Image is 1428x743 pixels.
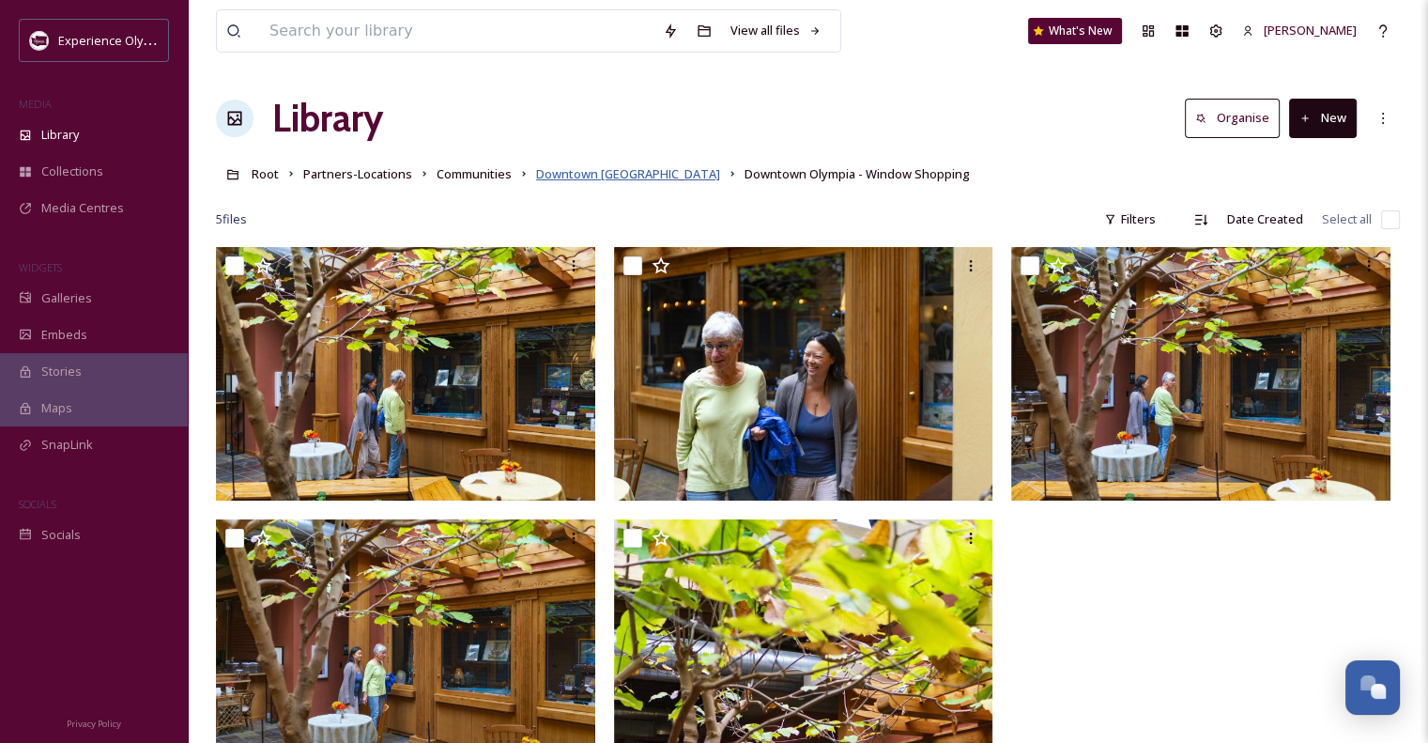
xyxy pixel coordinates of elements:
[41,399,72,417] span: Maps
[536,165,720,182] span: Downtown [GEOGRAPHIC_DATA]
[272,90,383,147] a: Library
[1233,12,1366,49] a: [PERSON_NAME]
[19,97,52,111] span: MEDIA
[437,163,512,185] a: Communities
[41,363,82,380] span: Stories
[252,163,279,185] a: Root
[19,497,56,511] span: SOCIALS
[721,12,831,49] a: View all files
[745,163,970,185] a: Downtown Olympia - Window Shopping
[67,711,121,734] a: Privacy Policy
[216,247,595,501] img: R3A05030.jpg
[745,165,970,182] span: Downtown Olympia - Window Shopping
[260,10,653,52] input: Search your library
[1095,201,1165,238] div: Filters
[1028,18,1122,44] a: What's New
[303,163,412,185] a: Partners-Locations
[1185,99,1280,137] button: Organise
[67,718,121,730] span: Privacy Policy
[252,165,279,182] span: Root
[41,526,81,544] span: Socials
[19,260,62,274] span: WIDGETS
[614,247,993,501] img: R3A05035.jpg
[437,165,512,182] span: Communities
[41,289,92,307] span: Galleries
[30,31,49,50] img: download.jpeg
[1185,99,1289,137] a: Organise
[1322,210,1372,228] span: Select all
[41,326,87,344] span: Embeds
[1289,99,1357,137] button: New
[1264,22,1357,39] span: [PERSON_NAME]
[216,210,247,228] span: 5 file s
[1011,247,1390,501] img: R3A05027.jpg
[41,126,79,144] span: Library
[58,31,170,49] span: Experience Olympia
[1345,660,1400,715] button: Open Chat
[1218,201,1313,238] div: Date Created
[303,165,412,182] span: Partners-Locations
[536,163,720,185] a: Downtown [GEOGRAPHIC_DATA]
[41,163,103,180] span: Collections
[41,199,124,217] span: Media Centres
[41,436,93,454] span: SnapLink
